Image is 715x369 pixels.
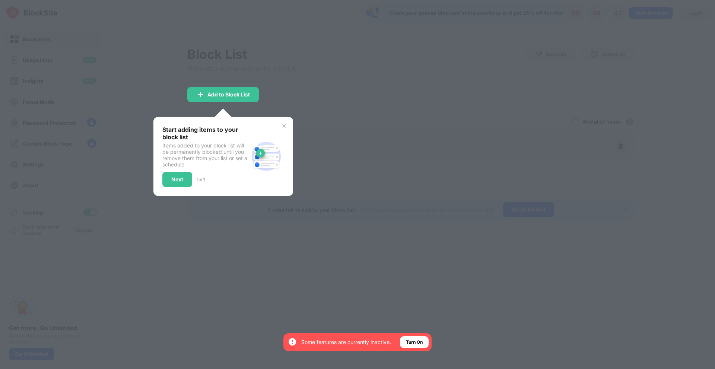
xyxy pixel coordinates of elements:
div: Start adding items to your block list [162,126,248,141]
div: Items added to your block list will be permanently blocked until you remove them from your list o... [162,142,248,168]
img: error-circle-white.svg [288,337,297,346]
img: x-button.svg [281,123,287,129]
div: Turn On [406,338,423,346]
div: 1 of 3 [197,177,205,182]
img: block-site.svg [248,139,284,174]
div: Add to Block List [207,92,250,98]
div: Some features are currently inactive. [301,338,391,346]
div: Next [171,176,183,182]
